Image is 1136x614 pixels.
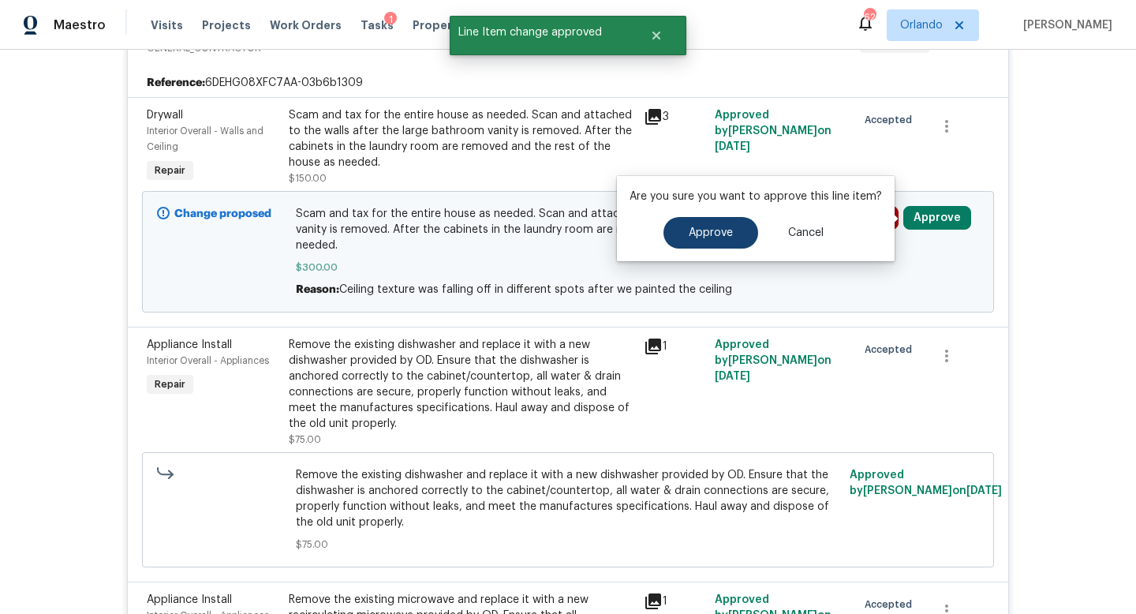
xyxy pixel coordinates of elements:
[174,208,271,219] b: Change proposed
[384,12,397,28] div: 1
[289,435,321,444] span: $75.00
[644,107,705,126] div: 3
[361,20,394,31] span: Tasks
[864,9,875,25] div: 62
[289,174,327,183] span: $150.00
[413,17,474,33] span: Properties
[865,342,918,358] span: Accepted
[147,594,232,605] span: Appliance Install
[689,227,733,239] span: Approve
[296,467,841,530] span: Remove the existing dishwasher and replace it with a new dishwasher provided by OD. Ensure that t...
[450,16,630,49] span: Line Item change approved
[128,69,1008,97] div: 6DEHG08XFC7AA-03b6b1309
[865,597,918,612] span: Accepted
[147,110,183,121] span: Drywall
[966,485,1002,496] span: [DATE]
[148,163,192,178] span: Repair
[289,107,634,170] div: Scam and tax for the entire house as needed. Scan and attached to the walls after the large bathr...
[54,17,106,33] span: Maestro
[715,110,831,152] span: Approved by [PERSON_NAME] on
[1017,17,1112,33] span: [PERSON_NAME]
[296,206,841,253] span: Scam and tax for the entire house as needed. Scan and attached to the walls after the large bathr...
[850,470,1002,496] span: Approved by [PERSON_NAME] on
[715,339,831,382] span: Approved by [PERSON_NAME] on
[147,339,232,350] span: Appliance Install
[147,126,263,152] span: Interior Overall - Walls and Ceiling
[630,20,682,51] button: Close
[339,284,732,295] span: Ceiling texture was falling off in different spots after we painted the ceiling
[270,17,342,33] span: Work Orders
[147,75,205,91] b: Reference:
[763,217,849,249] button: Cancel
[296,537,841,552] span: $75.00
[663,217,758,249] button: Approve
[715,141,750,152] span: [DATE]
[903,206,971,230] button: Approve
[644,592,705,611] div: 1
[148,376,192,392] span: Repair
[202,17,251,33] span: Projects
[715,371,750,382] span: [DATE]
[900,17,943,33] span: Orlando
[147,356,269,365] span: Interior Overall - Appliances
[644,337,705,356] div: 1
[630,189,882,204] p: Are you sure you want to approve this line item?
[296,284,339,295] span: Reason:
[151,17,183,33] span: Visits
[788,227,824,239] span: Cancel
[865,112,918,128] span: Accepted
[289,337,634,432] div: Remove the existing dishwasher and replace it with a new dishwasher provided by OD. Ensure that t...
[296,260,841,275] span: $300.00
